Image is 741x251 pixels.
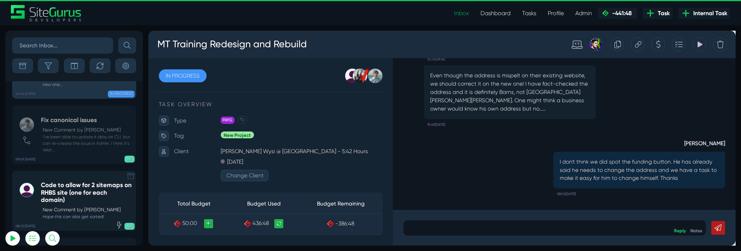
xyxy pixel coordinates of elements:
span: 50:00 [36,199,51,206]
p: Tag [27,105,76,116]
a: Notes [571,207,583,213]
span: Internal Task [690,9,727,18]
a: Inbox [448,6,475,21]
img: Sitegurus Logo [11,5,82,21]
a: SiteGurus [11,5,82,21]
p: Type [27,89,76,100]
p: [DATE] [83,133,100,143]
span: Task [655,9,670,18]
div: Standard [438,7,457,22]
span: 436:48 [110,199,127,206]
th: Budget Remaining [159,172,247,192]
span: QC [124,156,135,163]
a: IN PROGRESS [11,41,61,55]
small: I've been able to update it okay on CLI, but can re-create the issue in Admin. I think it's relat... [41,134,132,153]
h5: Fix canonical issues [41,116,132,124]
th: Total Budget [11,172,85,192]
p: [PERSON_NAME] Wysi @ [GEOGRAPHIC_DATA] - 5:42 Hours [76,122,247,133]
strong: [PERSON_NAME] [426,112,607,123]
button: Change Client [76,146,127,159]
small: Hope this can alos get sorted! [41,213,132,220]
span: PAYG [76,90,90,98]
p: Even though the address is mispelt on their existing website, we should correct it on the new one... [297,43,465,86]
p: New Comment by [PERSON_NAME] [43,206,132,213]
div: Copy this Task URL [508,7,522,22]
b: 09:01 [DATE] [16,157,35,162]
b: 08:12 [DATE] [16,224,35,229]
b: 15:40 [DATE] [16,91,35,96]
div: Add to Task Drawer [551,7,566,22]
div: Expedited [116,221,123,228]
a: + [59,198,68,208]
p: New Comment by [PERSON_NAME] [43,126,132,134]
a: 09:01 [DATE] Fix canonical issuesNew Comment by [PERSON_NAME] I've been able to update it okay on... [12,105,136,164]
span: -386:48 [197,199,217,206]
a: -441:48 [598,8,637,19]
small: 08:04[DATE] [430,166,450,178]
p: I don't think we did spot the funding button. He has already said he needs to change the address ... [433,134,601,160]
span: IN PROGRESS [108,91,135,98]
span: New Project [76,106,111,113]
small: 15:40[DATE] [294,93,313,104]
a: Reply [554,207,566,213]
a: Internal Task [678,8,730,19]
a: Admin [569,6,598,21]
a: Task [643,8,673,19]
a: Recalculate Budget Used [132,198,142,208]
a: Profile [542,6,569,21]
a: 08:12 [DATE] Code to allow for 2 sitemaps on RHBS site (one for each domain)New Comment by [PERSO... [12,171,136,231]
a: Tasks [516,6,542,21]
th: Budget Used [85,172,158,192]
span: -441:48 [609,10,632,17]
input: Email [24,85,103,101]
span: QC [124,223,135,230]
button: Log In [24,127,103,143]
div: Duplicate this Task [486,7,500,22]
a: Dashboard [475,6,516,21]
div: Create a Quote [529,7,544,22]
div: Josh Carter [457,7,479,22]
input: Search Inbox... [12,38,113,53]
p: TASK OVERVIEW [11,73,247,82]
small: 15:37[DATE] [294,24,313,36]
h5: Code to allow for 2 sitemaps on RHBS site (one for each domain) [41,181,132,204]
div: View Tracking Items [573,7,587,22]
p: Client [27,122,76,133]
div: Delete Task [594,7,609,22]
h3: MT Training Redesign and Rebuild [9,5,167,24]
